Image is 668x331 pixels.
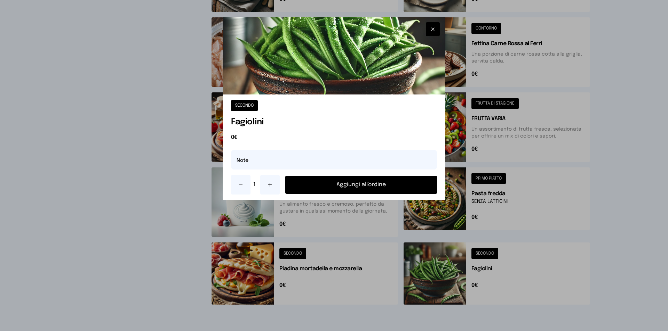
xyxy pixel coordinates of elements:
[223,17,445,94] img: Fagiolini
[231,117,437,128] h1: Fagiolini
[253,181,257,189] span: 1
[285,176,437,194] button: Aggiungi all'ordine
[231,100,258,111] button: SECONDO
[231,133,437,142] span: 0€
